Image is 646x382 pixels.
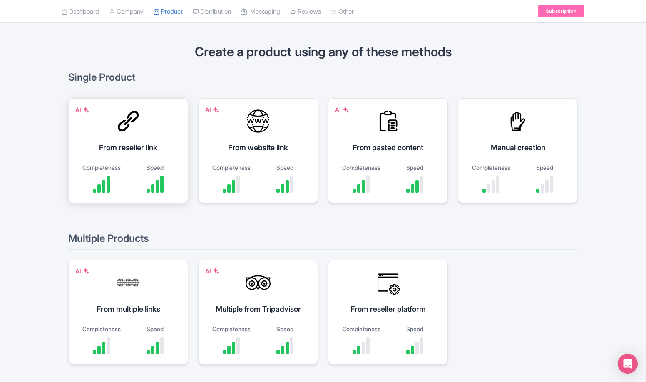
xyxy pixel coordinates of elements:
[209,142,308,153] div: From website link
[262,325,308,333] div: Speed
[79,142,178,153] div: From reseller link
[68,72,578,88] h2: Single Product
[79,325,124,333] div: Completeness
[522,163,567,172] div: Speed
[68,45,578,59] h1: Create a product using any of these methods
[79,163,124,172] div: Completeness
[79,303,178,315] div: From multiple links
[209,163,254,172] div: Completeness
[338,163,384,172] div: Completeness
[213,268,219,274] img: AI Symbol
[209,325,254,333] div: Completeness
[392,163,437,172] div: Speed
[458,98,578,213] a: Manual creation Completeness Speed
[205,267,219,275] div: AI
[132,163,178,172] div: Speed
[468,163,514,172] div: Completeness
[338,142,437,153] div: From pasted content
[213,107,219,113] img: AI Symbol
[75,105,89,114] div: AI
[392,325,437,333] div: Speed
[538,5,584,17] a: Subscription
[75,267,89,275] div: AI
[262,163,308,172] div: Speed
[335,105,349,114] div: AI
[83,107,89,113] img: AI Symbol
[132,325,178,333] div: Speed
[205,105,219,114] div: AI
[338,303,437,315] div: From reseller platform
[83,268,89,274] img: AI Symbol
[68,233,578,249] h2: Multiple Products
[343,107,349,113] img: AI Symbol
[209,303,308,315] div: Multiple from Tripadvisor
[618,354,638,374] div: Open Intercom Messenger
[468,142,567,153] div: Manual creation
[338,325,384,333] div: Completeness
